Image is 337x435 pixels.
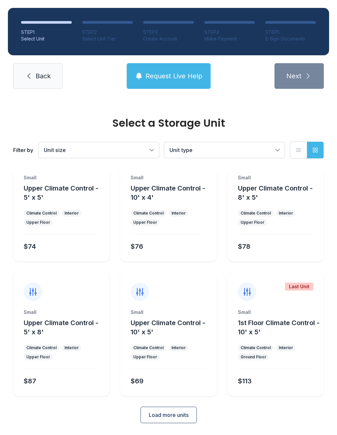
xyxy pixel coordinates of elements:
[285,283,313,291] div: Last Unit
[26,354,50,360] div: Upper Floor
[24,242,36,251] div: $74
[24,174,99,181] div: Small
[171,211,186,216] div: Interior
[24,184,107,202] button: Upper Climate Control - 5' x 5'
[238,242,250,251] div: $78
[82,29,133,36] div: STEP 2
[131,318,214,337] button: Upper Climate Control - 10' x 5'
[149,411,189,419] span: Load more units
[26,220,50,225] div: Upper Floor
[238,376,252,386] div: $113
[169,147,193,153] span: Unit type
[21,36,72,42] div: Select Unit
[133,211,164,216] div: Climate Control
[24,309,99,316] div: Small
[24,319,98,336] span: Upper Climate Control - 5' x 8'
[24,376,36,386] div: $87
[241,354,266,360] div: Ground Floor
[171,345,186,350] div: Interior
[238,184,321,202] button: Upper Climate Control - 8' x 5'
[279,345,293,350] div: Interior
[238,174,313,181] div: Small
[164,142,285,158] button: Unit type
[145,71,202,81] span: Request Live Help
[131,309,206,316] div: Small
[241,211,271,216] div: Climate Control
[24,184,98,201] span: Upper Climate Control - 5' x 5'
[143,36,194,42] div: Create Account
[238,184,313,201] span: Upper Climate Control - 8' x 5'
[241,345,271,350] div: Climate Control
[131,184,205,201] span: Upper Climate Control - 10' x 4'
[204,36,255,42] div: Make Payment
[65,345,79,350] div: Interior
[39,142,159,158] button: Unit size
[26,211,57,216] div: Climate Control
[204,29,255,36] div: STEP 4
[279,211,293,216] div: Interior
[238,319,320,336] span: 1st Floor Climate Control - 10' x 5'
[131,174,206,181] div: Small
[133,354,157,360] div: Upper Floor
[241,220,264,225] div: Upper Floor
[133,345,164,350] div: Climate Control
[131,376,143,386] div: $69
[131,184,214,202] button: Upper Climate Control - 10' x 4'
[265,29,316,36] div: STEP 5
[131,319,205,336] span: Upper Climate Control - 10' x 5'
[143,29,194,36] div: STEP 3
[13,146,33,154] div: Filter by
[131,242,143,251] div: $76
[238,318,321,337] button: 1st Floor Climate Control - 10' x 5'
[286,71,301,81] span: Next
[238,309,313,316] div: Small
[36,71,51,81] span: Back
[21,29,72,36] div: STEP 1
[44,147,66,153] span: Unit size
[133,220,157,225] div: Upper Floor
[65,211,79,216] div: Interior
[13,118,324,128] div: Select a Storage Unit
[265,36,316,42] div: E-Sign Documents
[24,318,107,337] button: Upper Climate Control - 5' x 8'
[82,36,133,42] div: Select Unit Tier
[26,345,57,350] div: Climate Control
